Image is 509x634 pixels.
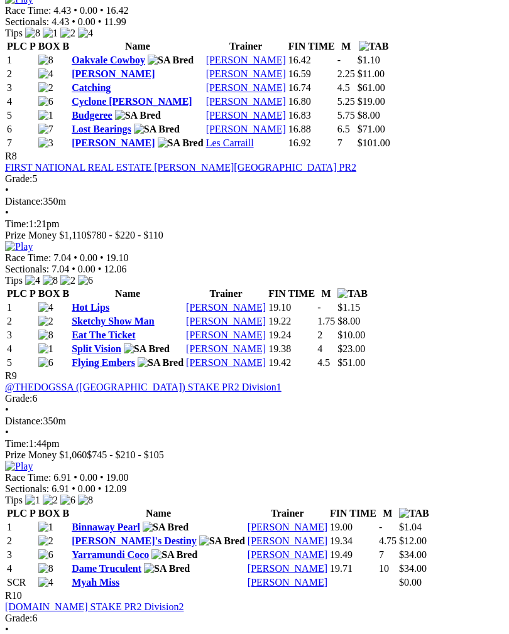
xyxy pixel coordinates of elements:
text: 4.5 [317,357,330,368]
span: Grade: [5,393,33,404]
th: Name [71,287,184,300]
a: Yarramundi Coco [72,549,149,560]
a: [PERSON_NAME] [206,68,286,79]
span: 12.09 [104,483,126,494]
th: Trainer [185,287,266,300]
span: P [30,288,36,299]
img: 6 [78,275,93,286]
a: [PERSON_NAME] [248,549,327,560]
td: 3 [6,82,36,94]
span: Time: [5,438,29,449]
span: P [30,41,36,51]
img: 2 [60,28,75,39]
text: 5.25 [337,96,355,107]
td: 19.10 [268,301,315,314]
th: FIN TIME [329,507,377,520]
img: 4 [38,302,53,313]
span: • [5,207,9,218]
img: 6 [38,357,53,368]
img: 4 [25,275,40,286]
span: • [98,16,102,27]
td: 19.38 [268,343,315,355]
img: 2 [38,316,53,327]
td: 2 [6,315,36,328]
td: 19.34 [329,535,377,547]
span: BOX [38,508,60,518]
img: 8 [78,495,93,506]
span: $51.00 [337,357,365,368]
text: - [379,522,382,532]
span: Tips [5,275,23,286]
td: 6 [6,123,36,136]
td: 19.42 [268,357,315,369]
span: B [62,41,69,51]
text: 2.25 [337,68,355,79]
img: SA Bred [115,110,161,121]
text: - [337,55,341,65]
th: Name [71,40,204,53]
span: • [5,185,9,195]
a: [PERSON_NAME] [206,124,286,134]
span: $61.00 [358,82,385,93]
img: 1 [38,343,53,355]
span: 12.06 [104,264,126,274]
th: M [337,40,356,53]
text: 4.75 [379,535,397,546]
td: 1 [6,54,36,67]
span: $1.10 [358,55,380,65]
td: 4 [6,95,36,108]
span: R8 [5,151,17,161]
span: • [74,472,77,483]
span: • [72,264,75,274]
span: 4.43 [52,16,69,27]
span: BOX [38,41,60,51]
span: • [5,404,9,415]
img: 2 [43,495,58,506]
text: 7 [379,549,384,560]
td: 16.92 [288,137,336,149]
td: 16.74 [288,82,336,94]
span: B [62,288,69,299]
img: 1 [25,495,40,506]
a: [PERSON_NAME] [186,316,266,326]
span: 19.10 [106,252,129,263]
td: 5 [6,109,36,122]
img: 1 [43,28,58,39]
img: TAB [359,41,389,52]
img: 4 [78,28,93,39]
span: • [72,483,75,494]
span: Race Time: [5,252,51,263]
span: $34.00 [399,549,427,560]
td: 19.22 [268,315,315,328]
span: 4.43 [53,5,71,16]
img: SA Bred [151,549,197,561]
td: 16.83 [288,109,336,122]
a: Eat The Ticket [72,330,135,340]
span: $23.00 [337,343,365,354]
span: $11.00 [358,68,385,79]
img: SA Bred [158,137,204,149]
a: [PERSON_NAME] [206,96,286,107]
td: SCR [6,576,36,589]
img: SA Bred [138,357,183,368]
td: 1 [6,301,36,314]
img: 6 [38,549,53,561]
text: 5.75 [337,110,355,121]
td: 3 [6,549,36,561]
a: Lost Bearings [72,124,131,134]
div: 350m [5,196,504,207]
span: PLC [7,288,27,299]
td: 16.88 [288,123,336,136]
span: 0.00 [78,264,96,274]
span: 0.00 [80,472,97,483]
span: Tips [5,495,23,505]
img: 3 [38,137,53,149]
span: B [62,508,69,518]
td: 19.00 [329,521,377,534]
span: $19.00 [358,96,385,107]
a: [PERSON_NAME] [206,110,286,121]
span: 11.99 [104,16,126,27]
img: 7 [38,124,53,135]
div: Prize Money $1,060 [5,449,504,461]
span: 7.04 [53,252,71,263]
